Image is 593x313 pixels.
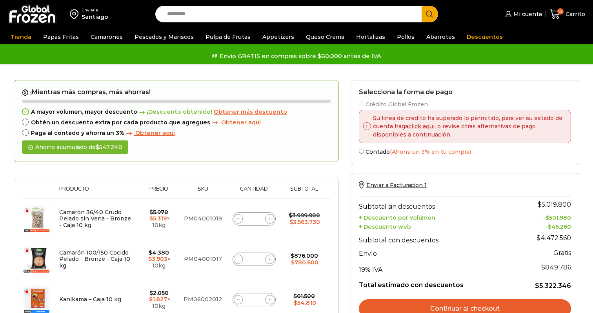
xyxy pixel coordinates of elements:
span: $ [149,296,153,303]
span: $ [289,212,292,219]
a: Obtener aqui [210,119,261,126]
span: $ [149,289,153,297]
span: $ [293,293,297,300]
a: Kanikama – Caja 10 kg [59,296,121,303]
td: PM04001017 [180,239,226,279]
th: + Descuento web [359,221,513,230]
span: Mi cuenta [511,10,542,18]
bdi: 5.319 [149,215,167,222]
span: $ [548,223,551,230]
a: Abarrotes [422,29,459,44]
a: Papas Fritas [39,29,83,44]
span: Enviar a Facturacion 1 [366,182,427,189]
bdi: 4.380 [149,249,169,256]
input: Product quantity [249,254,260,265]
td: - [513,212,571,221]
bdi: 876.000 [291,252,318,259]
a: Pulpa de Frutas [202,29,255,44]
th: Cantidad [226,186,282,198]
span: $ [289,218,293,226]
a: Appetizers [258,29,298,44]
h2: ¡Mientras más compras, más ahorras! [22,88,331,96]
div: Paga al contado y ahorra un 3% [22,130,331,136]
a: click aqui [408,123,435,130]
bdi: 5.322.346 [535,282,571,289]
h2: Selecciona la forma de pago [359,88,571,96]
div: Santiago [82,13,108,21]
bdi: 5.019.800 [538,201,571,208]
bdi: 2.050 [149,289,169,297]
bdi: 45.260 [548,223,571,230]
span: $ [96,144,99,151]
label: Crédito Global Frozen [359,100,571,108]
a: Camarón 100/150 Cocido Pelado - Bronze - Caja 10 kg [59,249,130,269]
input: Crédito Global Frozen [359,101,364,106]
td: - [513,221,571,230]
input: Contado(Ahorra un 3% en tu compra) [359,149,364,154]
span: 92 [557,8,564,15]
span: Obtener aqui [135,129,175,136]
a: Camarones [87,29,127,44]
span: $ [149,209,153,216]
span: $ [291,252,294,259]
a: Pollos [393,29,418,44]
th: Total estimado con descuentos [359,275,513,290]
td: × 10kg [138,239,180,279]
span: $ [149,215,153,222]
bdi: 3.999.900 [289,212,320,219]
a: Obtener más descuento [214,109,287,115]
th: Subtotal [282,186,327,198]
span: $ [535,282,539,289]
span: Carrito [564,10,585,18]
span: $ [294,299,297,306]
bdi: 501.980 [546,214,571,221]
a: Tienda [7,29,35,44]
a: Mi cuenta [503,6,542,22]
th: Producto [55,186,138,198]
span: $ [541,264,545,271]
a: Obtener aqui [124,130,175,136]
bdi: 54.810 [294,299,316,306]
span: $ [291,259,295,266]
img: address-field-icon.svg [70,7,82,21]
td: PM04001019 [180,198,226,239]
th: Sku [180,186,226,198]
input: Product quantity [249,294,260,305]
th: Envío [359,246,513,260]
bdi: 3.903 [148,255,167,262]
bdi: 61.500 [293,293,315,300]
div: Enviar a [82,7,108,13]
span: Obtener más descuento [214,108,287,115]
bdi: 547.240 [96,144,122,151]
input: Product quantity [249,213,260,224]
bdi: 1.827 [149,296,167,303]
span: Obtener aqui [221,119,261,126]
p: Su linea de credito ha superado lo permitido, para ver su estado de cuenta haga , o revise otras ... [371,114,565,139]
a: Pescados y Mariscos [131,29,198,44]
span: $ [537,234,540,242]
span: $ [149,249,152,256]
td: × 10kg [138,198,180,239]
span: $ [546,214,549,221]
bdi: 5.970 [149,209,168,216]
span: (Ahorra un 3% en tu compra) [390,148,471,155]
th: Precio [138,186,180,198]
a: Descuentos [463,29,507,44]
label: Contado [359,147,571,155]
a: Queso Crema [302,29,348,44]
span: $ [148,255,152,262]
span: ¡Descuento obtenido! [137,109,212,115]
bdi: 4.472.560 [537,234,571,242]
div: Ahorro acumulado de [22,140,128,154]
th: Subtotal sin descuentos [359,197,513,212]
span: 849.786 [541,264,571,271]
bdi: 3.563.730 [289,218,320,226]
bdi: 780.600 [291,259,318,266]
a: Camarón 36/40 Crudo Pelado sin Vena - Bronze - Caja 10 kg [59,209,131,229]
div: Obtén un descuento extra por cada producto que agregues [22,119,331,126]
th: Subtotal con descuentos [359,230,513,246]
span: $ [538,201,542,208]
th: 19% IVA [359,260,513,275]
a: Hortalizas [352,29,389,44]
a: Enviar a Facturacion 1 [359,182,427,189]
